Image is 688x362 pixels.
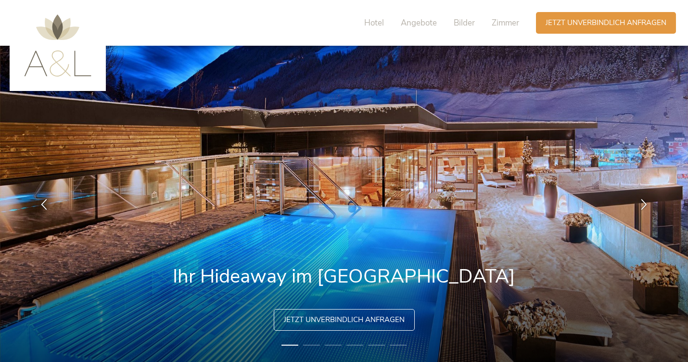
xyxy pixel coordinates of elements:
[492,17,519,28] span: Zimmer
[546,18,666,28] span: Jetzt unverbindlich anfragen
[364,17,384,28] span: Hotel
[454,17,475,28] span: Bilder
[284,315,405,325] span: Jetzt unverbindlich anfragen
[401,17,437,28] span: Angebote
[24,14,91,77] img: AMONTI & LUNARIS Wellnessresort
